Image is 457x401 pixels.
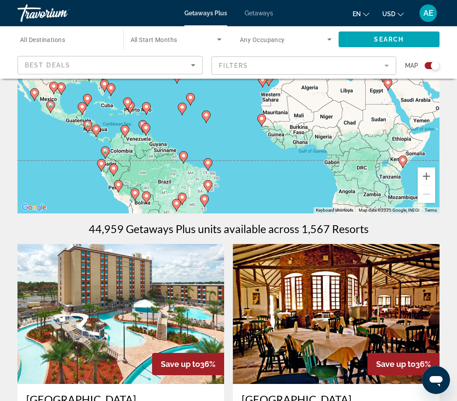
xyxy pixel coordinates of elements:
iframe: Button to launch messaging window [422,366,450,394]
button: Change currency [382,7,404,20]
span: Any Occupancy [240,36,285,43]
a: Travorium [17,2,105,24]
img: Google [20,202,48,213]
a: Terms (opens in new tab) [425,208,437,213]
div: 36% [152,353,224,375]
span: USD [382,10,395,17]
a: Open this area in Google Maps (opens a new window) [20,202,48,213]
mat-select: Sort by [25,60,195,70]
img: RGF1E01X.jpg [17,244,224,384]
button: Keyboard shortcuts [316,207,353,213]
span: All Start Months [131,36,177,43]
span: Map data ©2025 Google, INEGI [359,208,419,213]
span: All Destinations [20,36,65,43]
button: Zoom in [418,167,435,185]
span: Map [405,59,418,72]
img: 2692O01X.jpg [233,244,440,384]
span: en [353,10,361,17]
div: 36% [367,353,440,375]
span: AE [423,9,433,17]
button: Search [339,31,440,47]
span: Save up to [376,359,415,369]
h1: 44,959 Getaways Plus units available across 1,567 Resorts [89,222,369,235]
button: Zoom out [418,185,435,203]
button: Filter [211,56,397,75]
span: Best Deals [25,62,70,69]
a: Getaways Plus [184,10,227,17]
span: Save up to [161,359,200,369]
span: Search [374,36,404,43]
button: Change language [353,7,369,20]
a: Getaways [245,10,273,17]
button: User Menu [417,4,440,22]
